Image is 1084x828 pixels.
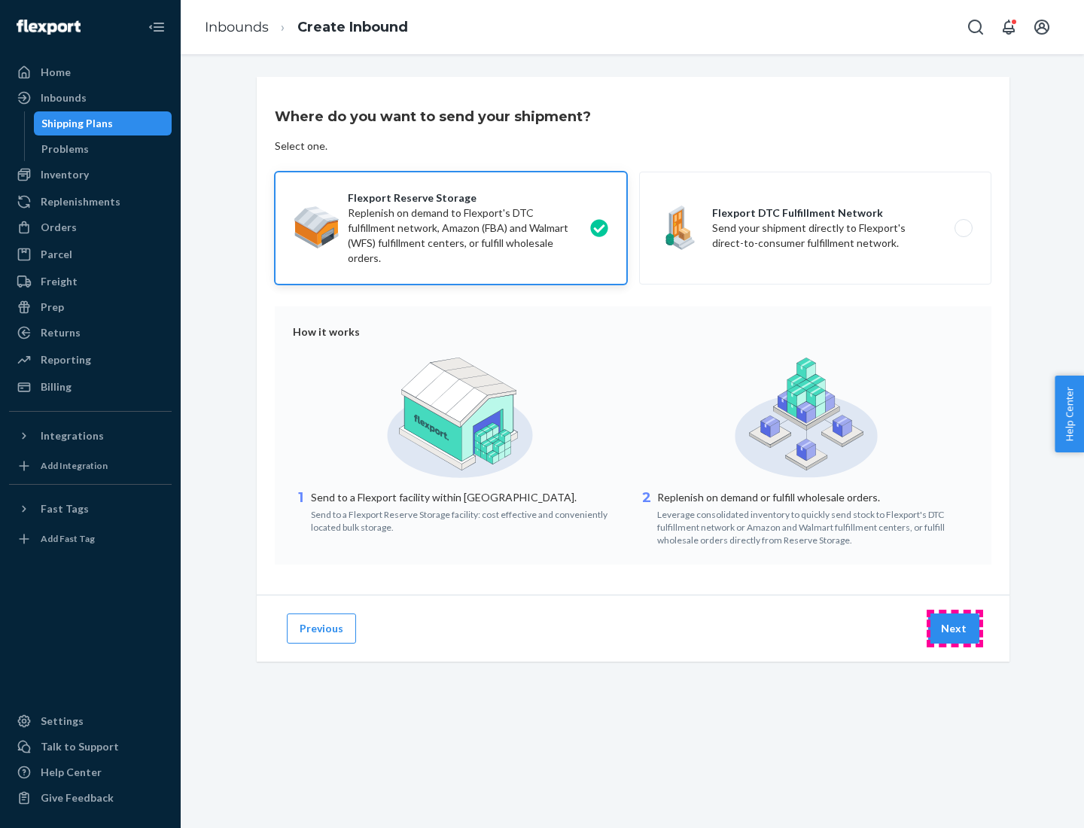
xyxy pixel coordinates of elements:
div: Replenishments [41,194,120,209]
button: Close Navigation [142,12,172,42]
div: Inbounds [41,90,87,105]
div: Billing [41,379,72,394]
a: Settings [9,709,172,733]
div: Reporting [41,352,91,367]
p: Replenish on demand or fulfill wholesale orders. [657,490,973,505]
h3: Where do you want to send your shipment? [275,107,591,126]
a: Billing [9,375,172,399]
div: Settings [41,714,84,729]
a: Inbounds [9,86,172,110]
div: Talk to Support [41,739,119,754]
div: Inventory [41,167,89,182]
button: Fast Tags [9,497,172,521]
a: Prep [9,295,172,319]
div: Leverage consolidated inventory to quickly send stock to Flexport's DTC fulfillment network or Am... [657,505,973,546]
a: Home [9,60,172,84]
p: Send to a Flexport facility within [GEOGRAPHIC_DATA]. [311,490,627,505]
ol: breadcrumbs [193,5,420,50]
div: Integrations [41,428,104,443]
a: Add Fast Tag [9,527,172,551]
div: Returns [41,325,81,340]
img: Flexport logo [17,20,81,35]
div: Problems [41,142,89,157]
a: Inbounds [205,19,269,35]
button: Previous [287,613,356,644]
div: 1 [293,489,308,534]
div: Add Integration [41,459,108,472]
a: Replenishments [9,190,172,214]
button: Open Search Box [961,12,991,42]
a: Parcel [9,242,172,266]
a: Talk to Support [9,735,172,759]
div: Freight [41,274,78,289]
div: Shipping Plans [41,116,113,131]
a: Add Integration [9,454,172,478]
button: Integrations [9,424,172,448]
a: Orders [9,215,172,239]
button: Open account menu [1027,12,1057,42]
div: Select one. [275,139,327,154]
a: Inventory [9,163,172,187]
div: 2 [639,489,654,546]
div: Give Feedback [41,790,114,805]
div: How it works [293,324,973,339]
button: Give Feedback [9,786,172,810]
a: Shipping Plans [34,111,172,135]
button: Help Center [1055,376,1084,452]
a: Reporting [9,348,172,372]
div: Help Center [41,765,102,780]
button: Open notifications [994,12,1024,42]
div: Send to a Flexport Reserve Storage facility: cost effective and conveniently located bulk storage. [311,505,627,534]
button: Next [928,613,979,644]
a: Help Center [9,760,172,784]
div: Parcel [41,247,72,262]
div: Home [41,65,71,80]
a: Freight [9,269,172,294]
div: Prep [41,300,64,315]
a: Returns [9,321,172,345]
div: Orders [41,220,77,235]
a: Create Inbound [297,19,408,35]
div: Fast Tags [41,501,89,516]
a: Problems [34,137,172,161]
div: Add Fast Tag [41,532,95,545]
